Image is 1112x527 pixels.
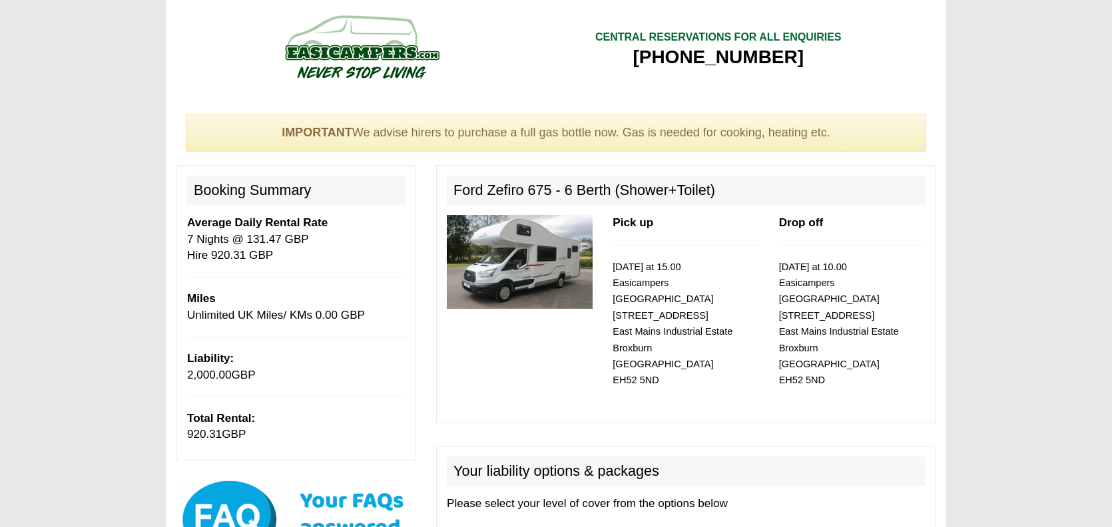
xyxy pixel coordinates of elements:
b: Liability: [187,352,234,365]
b: Total Rental: [187,412,255,425]
p: GBP [187,351,406,383]
h2: Your liability options & packages [447,456,925,486]
h2: Booking Summary [187,176,406,205]
strong: IMPORTANT [282,126,352,139]
b: Pick up [613,216,653,229]
span: 920.31 [187,428,222,440]
p: Please select your level of cover from the options below [447,496,925,512]
b: Miles [187,292,216,305]
small: [DATE] at 15.00 Easicampers [GEOGRAPHIC_DATA] [STREET_ADDRESS] East Mains Industrial Estate Broxb... [613,262,732,386]
p: Unlimited UK Miles/ KMs 0.00 GBP [187,291,406,323]
small: [DATE] at 10.00 Easicampers [GEOGRAPHIC_DATA] [STREET_ADDRESS] East Mains Industrial Estate Broxb... [779,262,899,386]
b: Drop off [779,216,823,229]
div: [PHONE_NUMBER] [595,45,842,69]
p: 7 Nights @ 131.47 GBP Hire 920.31 GBP [187,215,406,263]
p: GBP [187,411,406,443]
div: CENTRAL RESERVATIONS FOR ALL ENQUIRIES [595,30,842,45]
b: Average Daily Rental Rate [187,216,328,229]
div: We advise hirers to purchase a full gas bottle now. Gas is needed for cooking, heating etc. [186,114,926,152]
h2: Ford Zefiro 675 - 6 Berth (Shower+Toilet) [447,176,925,205]
span: 2,000.00 [187,369,232,381]
img: campers-checkout-logo.png [235,10,488,83]
img: 330.jpg [447,215,593,309]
